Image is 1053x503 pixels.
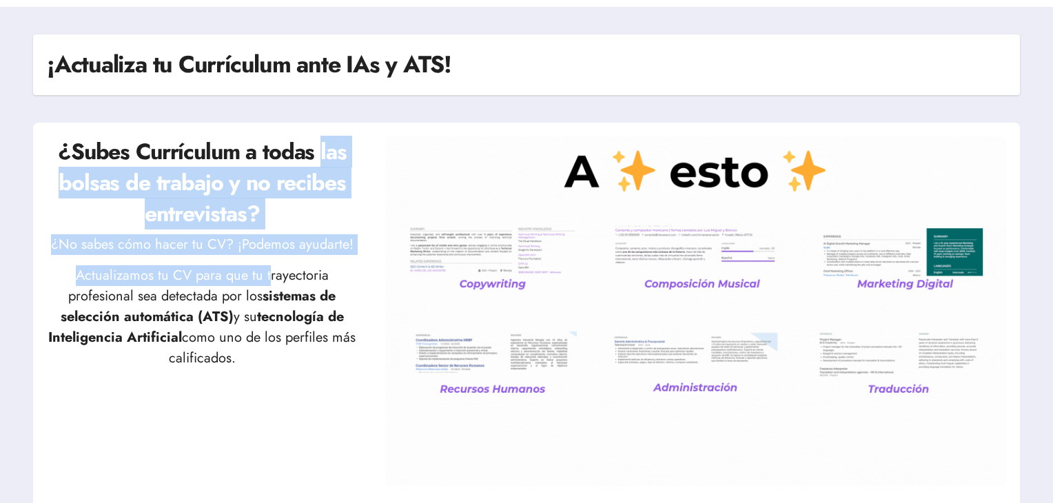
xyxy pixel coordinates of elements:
h1: ¡Actualiza tu Currículum ante IAs y ATS! [47,48,451,81]
p: Actualizamos tu CV para que tu trayectoria profesional sea detectada por los y su como uno de los... [47,265,358,369]
strong: tecnología de Inteligencia Artificial [48,307,344,347]
strong: sistemas de selección automática (ATS) [61,286,336,327]
p: ¿No sabes cómo hacer tu CV? ¡Podemos ayudarte! [47,234,358,255]
h2: ¿Subes Currículum a todas las bolsas de trabajo y no recibes entrevistas? [47,136,358,229]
